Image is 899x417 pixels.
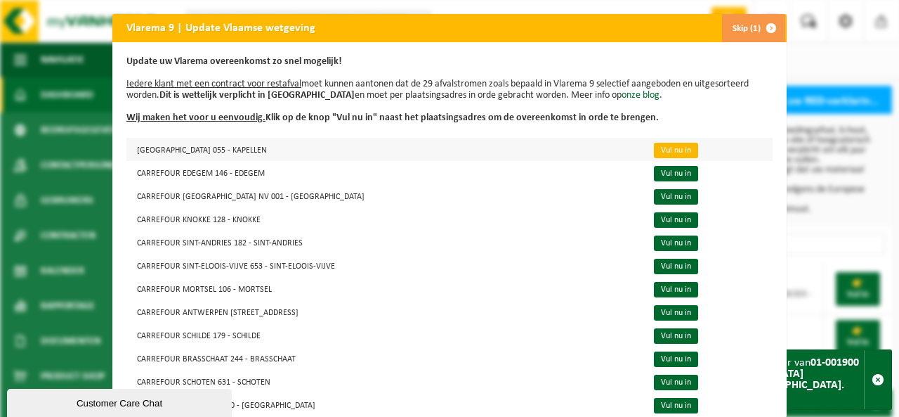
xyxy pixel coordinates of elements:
[126,56,342,67] b: Update uw Vlarema overeenkomst zo snel mogelijk!
[126,323,642,347] td: CARREFOUR SCHILDE 179 - SCHILDE
[654,398,698,413] a: Vul nu in
[654,305,698,321] a: Vul nu in
[126,277,642,300] td: CARREFOUR MORTSEL 106 - MORTSEL
[126,79,301,89] u: Iedere klant met een contract voor restafval
[126,161,642,184] td: CARREFOUR EDEGEM 146 - EDEGEM
[654,143,698,158] a: Vul nu in
[721,14,785,42] button: Skip (1)
[654,352,698,367] a: Vul nu in
[126,56,773,124] p: moet kunnen aantonen dat de 29 afvalstromen zoals bepaald in Vlarema 9 selectief aangeboden en ui...
[126,113,659,123] b: Klik op de knop "Vul nu in" naast het plaatsingsadres om de overeenkomst in orde te brengen.
[126,393,642,416] td: CARREFOUR BORSBEEK 660 - [GEOGRAPHIC_DATA]
[126,138,642,161] td: [GEOGRAPHIC_DATA] 055 - KAPELLEN
[112,14,329,41] h2: Vlarema 9 | Update Vlaamse wetgeving
[126,370,642,393] td: CARREFOUR SCHOTEN 631 - SCHOTEN
[126,231,642,254] td: CARREFOUR SINT-ANDRIES 182 - SINT-ANDRIES
[654,375,698,390] a: Vul nu in
[654,236,698,251] a: Vul nu in
[126,300,642,323] td: CARREFOUR ANTWERPEN [STREET_ADDRESS]
[654,282,698,297] a: Vul nu in
[654,189,698,205] a: Vul nu in
[654,259,698,274] a: Vul nu in
[126,207,642,231] td: CARREFOUR KNOKKE 128 - KNOKKE
[126,184,642,207] td: CARREFOUR [GEOGRAPHIC_DATA] NV 001 - [GEOGRAPHIC_DATA]
[654,166,698,181] a: Vul nu in
[622,90,662,101] a: onze blog.
[654,212,698,228] a: Vul nu in
[159,90,355,101] b: Dit is wettelijk verplicht in [GEOGRAPHIC_DATA]
[126,347,642,370] td: CARREFOUR BRASSCHAAT 244 - BRASSCHAAT
[126,254,642,277] td: CARREFOUR SINT-ELOOIS-VIJVE 653 - SINT-ELOOIS-VIJVE
[126,113,265,123] u: Wij maken het voor u eenvoudig.
[7,386,235,417] iframe: chat widget
[654,328,698,344] a: Vul nu in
